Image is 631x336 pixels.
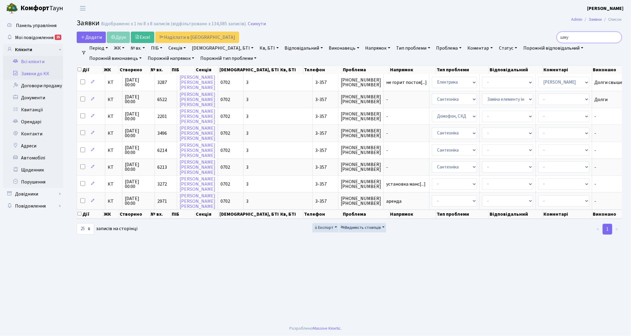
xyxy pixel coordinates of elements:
a: Порожній напрямок [145,53,197,63]
span: аренда [386,199,427,204]
span: 3-357 [315,96,327,103]
span: 3 [246,198,248,205]
a: Massive Kinetic [313,325,341,331]
label: записів на сторінці [77,223,137,235]
span: 3 [246,147,248,154]
a: [PERSON_NAME] [587,5,624,12]
th: Проблема [342,210,389,219]
span: [DATE] 00:00 [125,128,152,138]
th: [DEMOGRAPHIC_DATA], БТІ [219,66,280,74]
a: Коментар [465,43,495,53]
span: [DATE] 00:00 [125,162,152,172]
a: [PERSON_NAME][PERSON_NAME][PERSON_NAME] [180,159,215,176]
nav: breadcrumb [562,13,631,26]
th: [DEMOGRAPHIC_DATA], БТІ [219,210,280,219]
a: Проблема [434,43,464,53]
span: 3-357 [315,181,327,187]
span: 3-357 [315,130,327,137]
a: Всі клієнти [3,56,63,68]
a: Документи [3,92,63,104]
th: Створено [119,66,150,74]
span: 3-357 [315,147,327,154]
th: № вх. [150,66,171,74]
th: ПІБ [171,66,195,74]
button: Експорт [312,223,339,233]
a: ПІБ [149,43,165,53]
th: Секція [195,210,219,219]
span: [PHONE_NUMBER] [PHONE_NUMBER] [341,162,381,172]
a: Порожній виконавець [87,53,144,63]
span: 6214 [157,147,167,154]
span: 0702 [220,130,230,137]
span: [PHONE_NUMBER] [PHONE_NUMBER] [341,145,381,155]
img: logo.png [6,2,18,14]
a: Секція [166,43,188,53]
th: ЖК [103,210,119,219]
select: записів на сторінці [77,223,94,235]
span: 3-357 [315,79,327,86]
th: Відповідальний [489,66,543,74]
span: 0702 [220,181,230,187]
span: - [386,165,427,170]
span: установка манс[...] [386,181,426,187]
a: Щоденник [3,164,63,176]
span: КТ [108,114,120,119]
span: [PHONE_NUMBER] [PHONE_NUMBER] [341,128,381,138]
span: [DATE] 00:00 [125,78,152,87]
a: ЖК [112,43,127,53]
span: 0702 [220,96,230,103]
span: 3272 [157,181,167,187]
span: 3496 [157,130,167,137]
span: 3 [246,79,248,86]
span: 6213 [157,164,167,171]
span: Таун [20,3,63,14]
a: 1 [603,224,612,235]
th: Кв, БТІ [280,210,303,219]
th: Напрямок [389,66,436,74]
span: [DATE] 00:00 [125,112,152,121]
a: Орендарі [3,116,63,128]
a: [DEMOGRAPHIC_DATA], БТІ [189,43,256,53]
span: 3-357 [315,198,327,205]
span: КТ [108,165,120,170]
a: Клієнти [3,44,63,56]
span: не горит постоя[...] [386,79,427,86]
span: [PHONE_NUMBER] [PHONE_NUMBER] [341,196,381,206]
span: 3-357 [315,164,327,171]
th: Виконано [593,210,623,219]
th: Відповідальний [489,210,543,219]
span: [PHONE_NUMBER] [PHONE_NUMBER] [341,78,381,87]
a: Admin [571,16,583,23]
span: [DATE] 00:00 [125,196,152,206]
th: Створено [119,210,150,219]
th: Проблема [342,66,389,74]
th: Напрямок [389,210,436,219]
span: - [386,148,427,153]
a: [PERSON_NAME][PERSON_NAME][PERSON_NAME] [180,142,215,159]
span: КТ [108,182,120,186]
span: КТ [108,148,120,153]
th: Дії [77,66,103,74]
th: Кв, БТІ [280,66,303,74]
th: Тип проблеми [436,66,489,74]
th: ЖК [103,66,119,74]
th: Коментарі [543,66,593,74]
b: Комфорт [20,3,49,13]
button: Переключити навігацію [75,3,90,13]
div: Відображено з 1 по 8 з 8 записів (відфільтровано з 134,085 записів). [101,21,247,27]
span: - [386,131,427,136]
th: Дії [77,210,103,219]
a: Довідники [3,188,63,200]
button: Видимість стовпців [339,223,386,233]
div: Розроблено . [289,325,342,332]
a: Статус [497,43,520,53]
th: Телефон [303,66,342,74]
span: - [386,97,427,102]
a: [PERSON_NAME][PERSON_NAME][PERSON_NAME] [180,176,215,193]
a: Excel [131,32,154,43]
div: 25 [55,35,61,40]
span: - [386,114,427,119]
th: № вх. [150,210,171,219]
a: Панель управління [3,20,63,32]
a: [PERSON_NAME][PERSON_NAME][PERSON_NAME] [180,74,215,91]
